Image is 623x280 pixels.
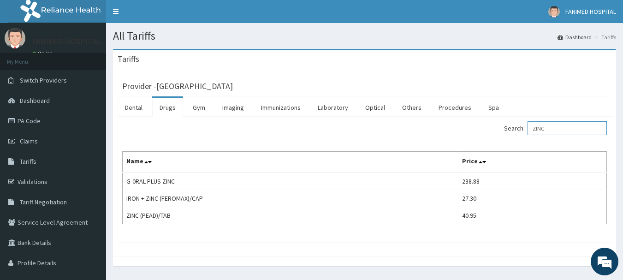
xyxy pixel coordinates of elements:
span: Tariffs [20,157,36,166]
a: Gym [185,98,213,117]
label: Search: [504,121,607,135]
span: We're online! [53,82,127,175]
td: 27.30 [458,190,606,207]
textarea: Type your message and hit 'Enter' [5,184,176,216]
span: FANIMED HOSPITAL [565,7,616,16]
span: Tariff Negotiation [20,198,67,206]
a: Laboratory [310,98,356,117]
a: Online [32,50,54,57]
a: Spa [481,98,506,117]
a: Others [395,98,429,117]
td: ZINC (PEAD)/TAB [123,207,458,224]
td: 238.88 [458,173,606,190]
img: d_794563401_company_1708531726252_794563401 [17,46,37,69]
a: Dental [118,98,150,117]
img: User Image [5,28,25,48]
span: Claims [20,137,38,145]
div: Minimize live chat window [151,5,173,27]
th: Name [123,152,458,173]
td: G-0RAL PLUS ZINC [123,173,458,190]
a: Procedures [431,98,479,117]
p: FANIMED HOSPITAL [32,37,101,46]
th: Price [458,152,606,173]
a: Immunizations [254,98,308,117]
h3: Provider - [GEOGRAPHIC_DATA] [122,82,233,90]
a: Imaging [215,98,251,117]
img: User Image [548,6,560,18]
a: Dashboard [558,33,592,41]
input: Search: [528,121,607,135]
li: Tariffs [593,33,616,41]
td: IRON + ZINC (FEROMAX)/CAP [123,190,458,207]
a: Optical [358,98,392,117]
h1: All Tariffs [113,30,616,42]
td: 40.95 [458,207,606,224]
span: Switch Providers [20,76,67,84]
div: Chat with us now [48,52,155,64]
h3: Tariffs [118,55,139,63]
a: Drugs [152,98,183,117]
span: Dashboard [20,96,50,105]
